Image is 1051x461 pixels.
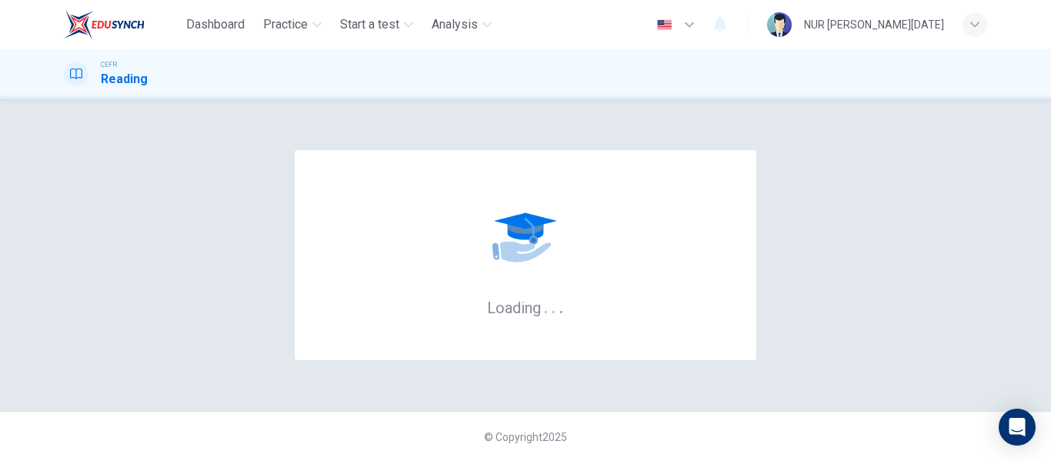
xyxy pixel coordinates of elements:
h6: . [559,293,564,319]
img: Profile picture [767,12,792,37]
span: Dashboard [186,15,245,34]
a: EduSynch logo [64,9,180,40]
img: en [655,19,674,31]
h6: . [551,293,556,319]
span: Practice [263,15,308,34]
h1: Reading [101,70,148,89]
h6: . [543,293,549,319]
span: Start a test [340,15,399,34]
h6: Loading [487,297,564,317]
img: EduSynch logo [64,9,145,40]
span: CEFR [101,59,117,70]
button: Practice [257,11,328,38]
span: © Copyright 2025 [484,431,567,443]
button: Start a test [334,11,419,38]
button: Dashboard [180,11,251,38]
div: Open Intercom Messenger [999,409,1036,446]
button: Analysis [425,11,498,38]
div: NUR [PERSON_NAME][DATE] [804,15,944,34]
span: Analysis [432,15,478,34]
